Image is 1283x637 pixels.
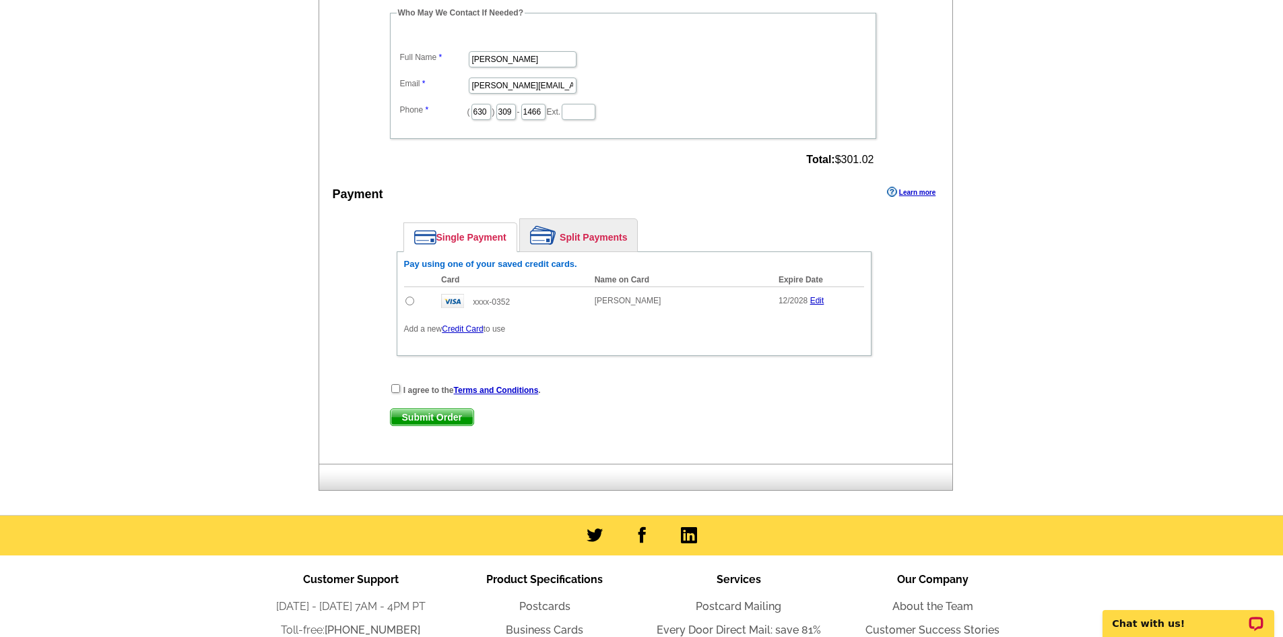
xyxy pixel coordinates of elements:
label: Phone [400,104,467,116]
span: Submit Order [391,409,473,425]
a: Business Cards [506,624,583,636]
a: Postcards [519,600,570,613]
iframe: LiveChat chat widget [1094,595,1283,637]
a: Single Payment [404,223,517,251]
th: Expire Date [772,273,864,287]
p: Add a new to use [404,323,864,335]
legend: Who May We Contact If Needed? [397,7,525,19]
a: Split Payments [520,219,637,251]
li: [DATE] - [DATE] 7AM - 4PM PT [254,599,448,615]
th: Name on Card [588,273,772,287]
a: Credit Card [442,324,483,334]
img: visa.gif [441,294,464,308]
a: About the Team [892,600,973,613]
span: 12/2028 [779,296,808,305]
a: Every Door Direct Mail: save 81% [657,624,821,636]
a: Learn more [887,187,935,198]
div: Payment [333,185,383,204]
span: Our Company [897,573,968,586]
span: Product Specifications [486,573,603,586]
span: Customer Support [303,573,399,586]
a: Customer Success Stories [865,624,999,636]
strong: I agree to the . [403,386,541,395]
span: $301.02 [806,154,874,166]
span: xxxx-0352 [473,297,510,307]
a: Postcard Mailing [696,600,781,613]
strong: Total: [806,154,834,165]
dd: ( ) - Ext. [397,100,869,121]
img: split-payment.png [530,226,556,245]
a: Terms and Conditions [454,386,539,395]
img: single-payment.png [414,230,436,245]
a: Edit [810,296,824,305]
th: Card [434,273,588,287]
h6: Pay using one of your saved credit cards. [404,259,864,270]
label: Full Name [400,51,467,63]
span: Services [717,573,761,586]
span: [PERSON_NAME] [595,296,661,305]
a: [PHONE_NUMBER] [325,624,420,636]
label: Email [400,78,467,90]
